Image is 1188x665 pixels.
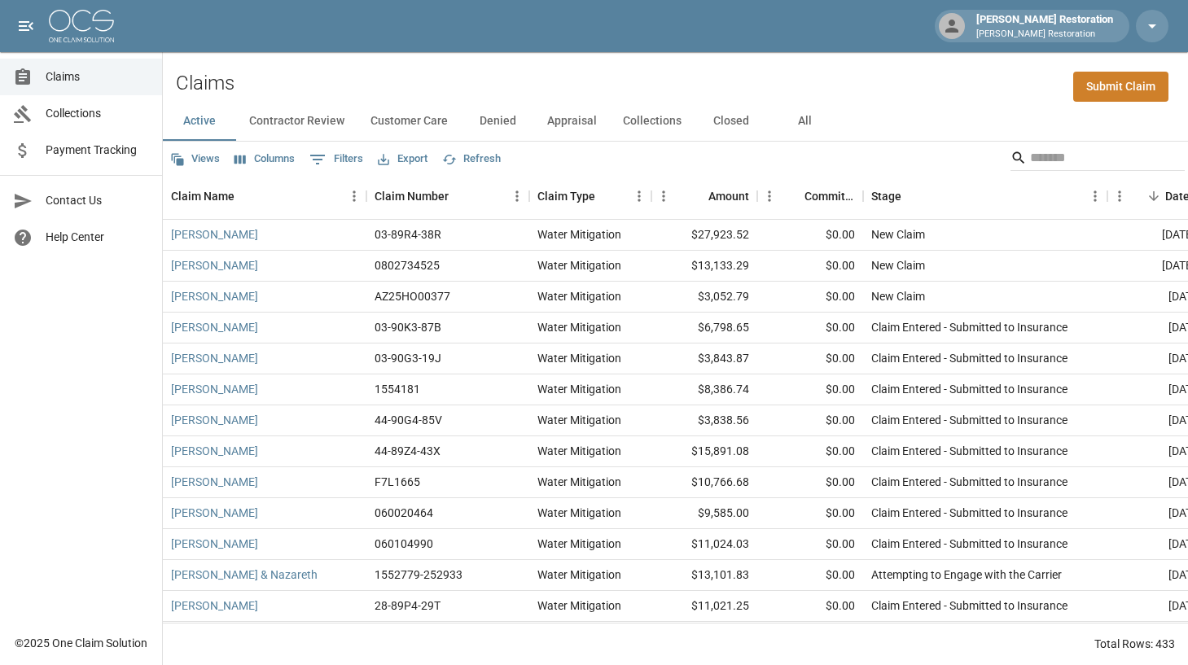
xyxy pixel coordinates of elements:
div: 0802734525 [375,257,440,273]
div: $9,585.00 [651,498,757,529]
button: Show filters [305,147,367,173]
div: 1552779-252933 [375,567,462,583]
a: [PERSON_NAME] [171,536,258,552]
div: Water Mitigation [537,319,621,335]
button: Sort [235,185,257,208]
span: Payment Tracking [46,142,149,159]
div: Claim Entered - Submitted to Insurance [871,350,1067,366]
button: Refresh [438,147,505,172]
div: $3,052.79 [651,282,757,313]
div: New Claim [871,226,925,243]
p: [PERSON_NAME] Restoration [976,28,1113,42]
div: Claim Name [171,173,235,219]
div: [PERSON_NAME] Restoration [970,11,1120,41]
div: Claim Entered - Submitted to Insurance [871,505,1067,521]
a: [PERSON_NAME] [171,257,258,273]
button: Sort [595,185,618,208]
button: Sort [782,185,804,208]
button: Menu [757,184,782,208]
button: Menu [505,184,529,208]
div: Claim Entered - Submitted to Insurance [871,597,1067,614]
div: $11,024.03 [651,529,757,560]
div: Search [1010,145,1185,174]
div: Amount [651,173,757,219]
button: Customer Care [357,102,461,141]
div: Claim Type [537,173,595,219]
div: Committed Amount [804,173,855,219]
div: New Claim [871,288,925,304]
button: Menu [342,184,366,208]
div: Total Rows: 433 [1094,636,1175,652]
div: $11,021.25 [651,591,757,622]
button: Sort [1142,185,1165,208]
button: Sort [449,185,471,208]
div: Water Mitigation [537,505,621,521]
div: $0.00 [757,374,863,405]
div: Claim Type [529,173,651,219]
div: $0.00 [757,498,863,529]
div: $0.00 [757,251,863,282]
div: Water Mitigation [537,257,621,273]
div: Water Mitigation [537,412,621,428]
div: $13,133.29 [651,251,757,282]
div: Claim Entered - Submitted to Insurance [871,443,1067,459]
div: 28-89P4-29T [375,597,441,614]
div: Claim Entered - Submitted to Insurance [871,474,1067,490]
div: $0.00 [757,591,863,622]
div: $0.00 [757,622,863,653]
div: Claim Number [375,173,449,219]
div: 060020464 [375,505,433,521]
div: Water Mitigation [537,381,621,397]
div: 03-90G3-19J [375,350,441,366]
a: Submit Claim [1073,72,1168,102]
a: [PERSON_NAME] [171,412,258,428]
div: $6,798.65 [651,313,757,343]
div: $0.00 [757,313,863,343]
div: Committed Amount [757,173,863,219]
div: $0.00 [757,467,863,498]
div: dynamic tabs [163,102,1188,141]
div: Stage [871,173,901,219]
button: Export [374,147,432,172]
div: New Claim [871,257,925,273]
div: $0.00 [757,343,863,374]
div: $3,838.56 [651,405,757,436]
div: $27,923.52 [651,220,757,251]
button: Menu [651,184,676,208]
span: Claims [46,68,149,85]
button: Menu [1107,184,1132,208]
div: F7L1665 [375,474,420,490]
div: $8,386.74 [651,374,757,405]
div: 03-89R4-38R [375,226,441,243]
div: 03-90K3-87B [375,319,441,335]
img: ocs-logo-white-transparent.png [49,10,114,42]
div: Water Mitigation [537,443,621,459]
div: Claim Entered - Submitted to Insurance [871,319,1067,335]
div: $0.00 [757,560,863,591]
div: Water Mitigation [537,474,621,490]
div: $0.00 [757,220,863,251]
button: Menu [1083,184,1107,208]
button: Sort [686,185,708,208]
h2: Claims [176,72,235,95]
button: Collections [610,102,695,141]
a: [PERSON_NAME] [171,597,258,614]
button: Closed [695,102,768,141]
div: 44-90G4-85V [375,412,442,428]
div: $9,456.46 [651,622,757,653]
div: 1554181 [375,381,420,397]
div: Claim Entered - Submitted to Insurance [871,536,1067,552]
div: Water Mitigation [537,567,621,583]
button: Denied [461,102,534,141]
a: [PERSON_NAME] [171,288,258,304]
div: $13,101.83 [651,560,757,591]
button: Contractor Review [236,102,357,141]
a: [PERSON_NAME] [171,319,258,335]
button: Menu [627,184,651,208]
button: Views [166,147,224,172]
div: 44-89Z4-43X [375,443,441,459]
div: $0.00 [757,529,863,560]
div: $3,843.87 [651,343,757,374]
button: Select columns [230,147,299,172]
div: $0.00 [757,405,863,436]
